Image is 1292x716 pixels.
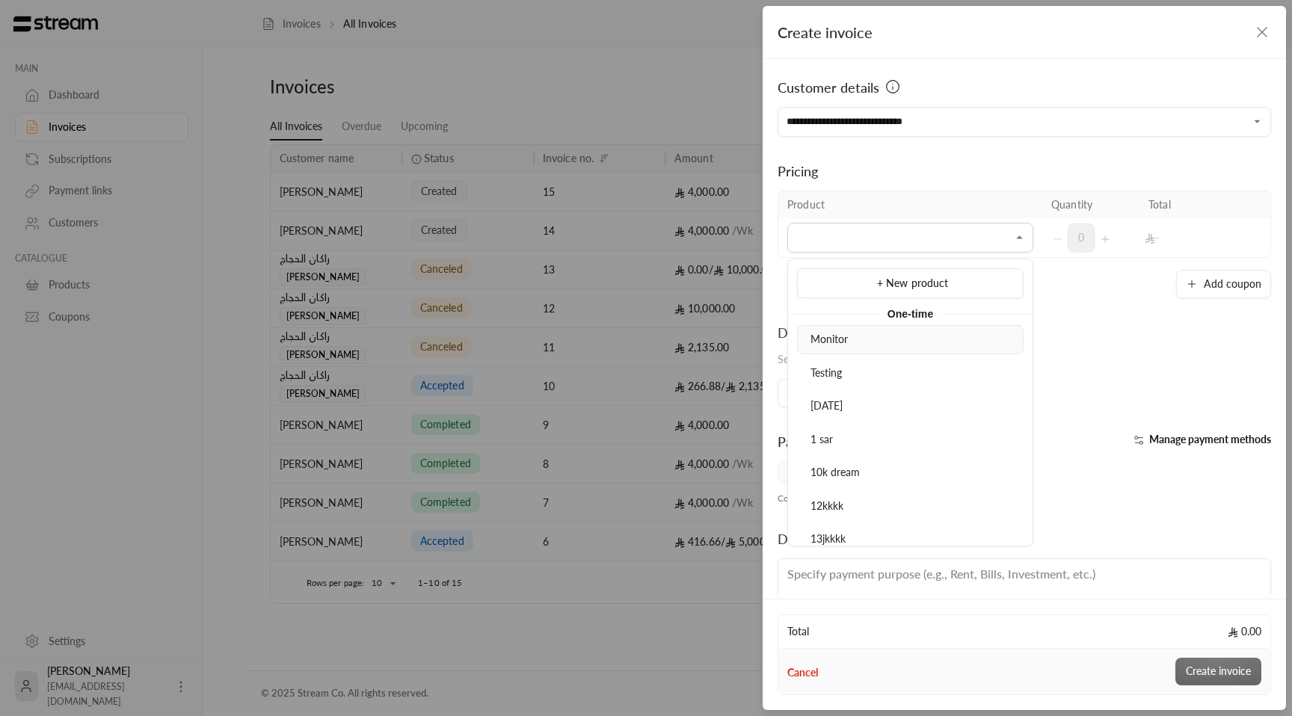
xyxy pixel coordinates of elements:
span: + New product [877,277,949,289]
span: Description (optional) [778,531,905,547]
span: 12kkkk [810,499,844,512]
span: [DATE] [810,399,843,412]
span: 0 [1068,223,1095,252]
td: - [1139,218,1237,257]
button: Add coupon [1176,270,1271,298]
th: Total [1139,191,1237,218]
span: 10k dream [810,466,861,478]
span: Customer details [778,77,879,98]
th: Quantity [1042,191,1139,218]
div: Pricing [778,161,1271,182]
span: 1 sar [810,433,834,445]
button: Cancel [787,665,818,680]
th: Product [778,191,1042,218]
span: 0.00 [1228,624,1261,639]
span: One-time [880,305,941,323]
span: Total [787,624,809,639]
span: Monitor [810,333,849,345]
div: Coupons are excluded from installments. [770,493,1279,504]
span: Payment methods [778,433,887,450]
button: Open [1249,113,1267,131]
table: Selected Products [778,191,1271,258]
button: Close [1011,229,1029,247]
span: Manage payment methods [1149,433,1271,445]
span: Card [778,461,819,484]
span: Select the day the invoice is due [778,353,926,365]
div: Due date [778,322,926,343]
span: Create invoice [778,23,873,41]
span: Testing [810,366,843,379]
span: 13jkkkk [810,532,846,545]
